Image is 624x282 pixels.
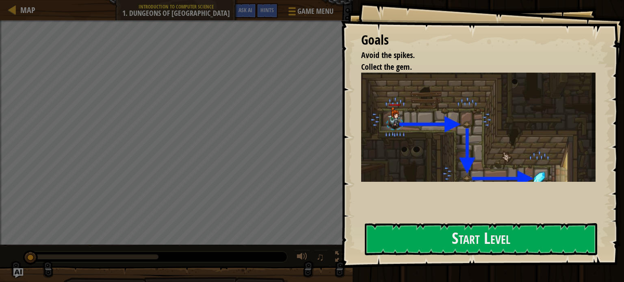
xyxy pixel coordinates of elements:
[234,3,256,18] button: Ask AI
[20,4,35,15] span: Map
[361,61,412,72] span: Collect the gem.
[260,6,274,14] span: Hints
[238,6,252,14] span: Ask AI
[16,4,35,15] a: Map
[316,251,324,263] span: ♫
[314,250,328,266] button: ♫
[13,268,23,278] button: Ask AI
[361,31,596,50] div: Goals
[282,3,338,22] button: Game Menu
[351,61,594,73] li: Collect the gem.
[365,223,597,255] button: Start Level
[361,73,602,196] img: Dungeons of kithgard
[361,50,415,60] span: Avoid the spikes.
[351,50,594,61] li: Avoid the spikes.
[297,6,334,17] span: Game Menu
[294,250,310,266] button: Adjust volume
[332,250,349,266] button: Toggle fullscreen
